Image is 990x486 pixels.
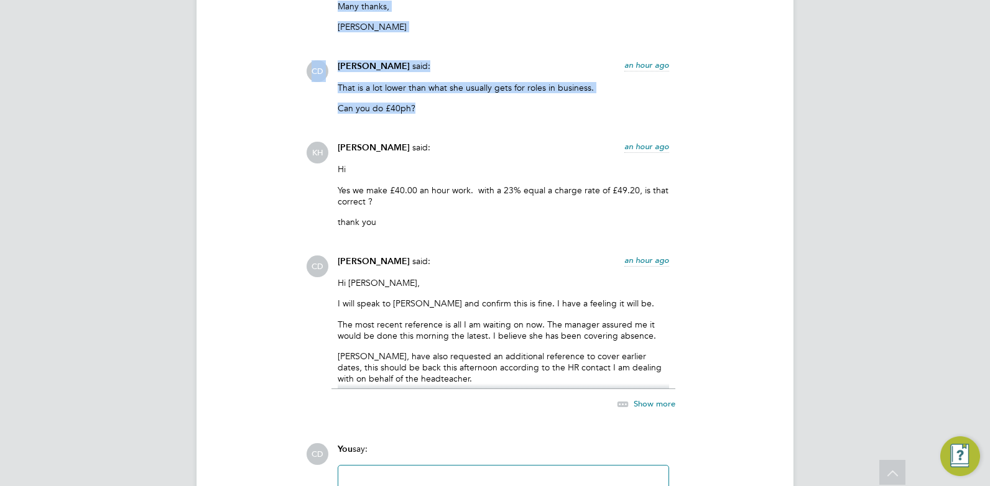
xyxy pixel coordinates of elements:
[338,163,669,175] p: Hi
[338,298,669,309] p: I will speak to [PERSON_NAME] and confirm this is fine. I have a feeling it will be.
[338,277,669,288] p: Hi [PERSON_NAME],
[412,60,430,71] span: said:
[624,255,669,265] span: an hour ago
[338,103,669,114] p: Can you do £40ph?
[338,61,410,71] span: [PERSON_NAME]
[338,443,669,465] div: say:
[338,82,669,93] p: That is a lot lower than what she usually gets for roles in business.
[624,141,669,152] span: an hour ago
[307,443,328,465] span: CD
[338,185,669,207] p: Yes we make £40.00 an hour work. with a 23% equal a charge rate of £49.20, is that correct ?
[412,255,430,267] span: said:
[940,436,980,476] button: Engage Resource Center
[634,398,675,409] span: Show more
[338,256,410,267] span: [PERSON_NAME]
[338,216,669,227] p: thank you
[412,142,430,153] span: said:
[338,351,669,385] p: [PERSON_NAME], have also requested an additional reference to cover earlier dates, this should be...
[307,255,328,277] span: CD
[338,21,669,32] p: [PERSON_NAME]
[307,60,328,82] span: CD
[338,142,410,153] span: [PERSON_NAME]
[307,142,328,163] span: KH
[624,60,669,70] span: an hour ago
[338,444,353,454] span: You
[338,1,669,12] p: Many thanks,
[338,319,669,341] p: The most recent reference is all I am waiting on now. The manager assured me it would be done thi...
